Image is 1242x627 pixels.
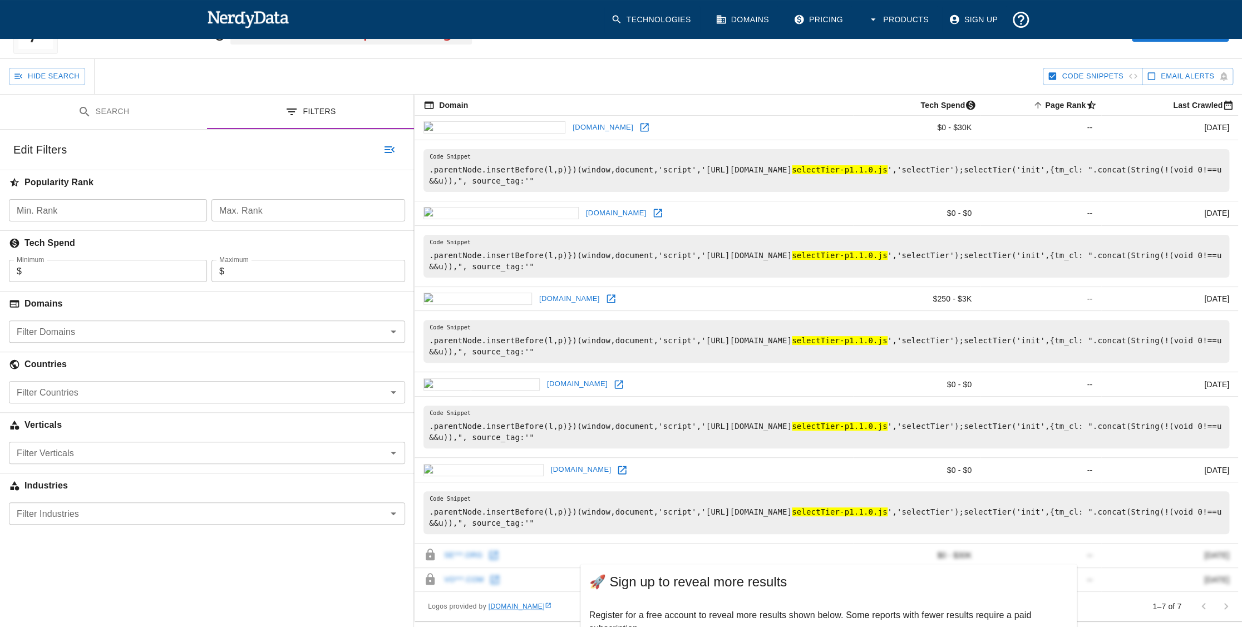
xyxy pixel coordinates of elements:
button: Support and Documentation [1007,6,1035,34]
button: Hide Search [9,68,85,85]
button: Products [861,6,938,34]
a: [DOMAIN_NAME] [536,290,603,308]
label: Minimum [17,255,44,264]
a: Pricing [787,6,852,34]
a: Domains [709,6,778,34]
hl: selectTier-p1.1.0.js [792,507,888,516]
td: $0 - $0 [853,201,980,225]
p: 1–7 of 7 [1152,601,1181,612]
button: Open [386,506,401,521]
td: $250 - $3K [853,287,980,311]
td: $0 - $30K [853,116,980,140]
a: [DOMAIN_NAME] [548,461,614,478]
button: Filters [207,95,414,130]
hl: selectTier-p1.1.0.js [792,336,888,345]
td: -- [980,201,1101,225]
td: -- [980,287,1101,311]
span: Sign up to track newly added websites and receive email alerts. [1161,70,1214,83]
span: Hide Code Snippets [1062,70,1123,83]
a: [DOMAIN_NAME] [544,376,610,393]
a: Sign Up [942,6,1007,34]
td: [DATE] [1101,116,1238,140]
pre: .parentNode.insertBefore(l,p)})(window,document,'script','[URL][DOMAIN_NAME] ','selectTier');sele... [423,491,1229,534]
a: Open searcheshut.com in new window [614,462,630,478]
td: [DATE] [1101,287,1238,311]
hl: selectTier-p1.1.0.js [792,422,888,431]
a: Open lifestyletips.net in new window [603,290,619,307]
h1: 7 Websites using [85,19,472,41]
td: $0 - $0 [853,372,980,397]
div: $ [9,260,207,282]
a: [DOMAIN_NAME] [570,119,636,136]
pre: .parentNode.insertBefore(l,p)})(window,document,'script','[URL][DOMAIN_NAME] ','selectTier');sele... [423,406,1229,448]
pre: .parentNode.insertBefore(l,p)})(window,document,'script','[URL][DOMAIN_NAME] ','selectTier');sele... [423,320,1229,363]
span: Most recent date this website was successfully crawled [1159,98,1238,112]
a: Open protectguard.me in new window [610,376,627,393]
button: Open [386,445,401,461]
td: -- [980,458,1101,482]
a: [DOMAIN_NAME] [583,205,649,222]
span: The estimated minimum and maximum annual tech spend each webpage has, based on the free, freemium... [906,98,980,112]
pre: .parentNode.insertBefore(l,p)})(window,document,'script','[URL][DOMAIN_NAME] ','selectTier');sele... [423,235,1229,278]
td: [DATE] [1101,372,1238,397]
a: Technologies [604,6,700,34]
button: Open [386,324,401,339]
button: Open [386,384,401,400]
a: [DOMAIN_NAME] [489,603,551,610]
img: protectguard.me icon [423,378,540,391]
img: keywordssearching.com icon [423,207,579,219]
span: A page popularity ranking based on a domain's backlinks. Smaller numbers signal more popular doma... [1031,98,1101,112]
hl: selectTier-p1.1.0.js [792,165,888,174]
td: [DATE] [1101,201,1238,225]
span: The registered domain name (i.e. "nerdydata.com"). [423,98,468,112]
img: alphasearchpros.com icon [423,121,565,134]
div: $ [211,260,405,282]
span: 🚀 Sign up to reveal more results [589,573,1068,591]
a: Open keywordssearching.com in new window [649,205,666,221]
a: Open alphasearchpros.com in new window [636,119,653,136]
td: [DATE] [1101,458,1238,482]
img: lifestyletips.net icon [423,293,532,305]
button: Sign up to track newly added websites and receive email alerts. [1142,68,1233,85]
h6: Edit Filters [13,141,67,159]
td: -- [980,372,1101,397]
button: Hide Code Snippets [1043,68,1142,85]
label: Maximum [219,255,249,264]
img: NerdyData.com [207,8,289,30]
pre: .parentNode.insertBefore(l,p)})(window,document,'script','[URL][DOMAIN_NAME] ','selectTier');sele... [423,149,1229,192]
td: -- [980,116,1101,140]
img: searcheshut.com icon [423,464,544,476]
hl: selectTier-p1.1.0.js [792,251,888,260]
span: Logos provided by [428,601,551,613]
td: $0 - $0 [853,458,980,482]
